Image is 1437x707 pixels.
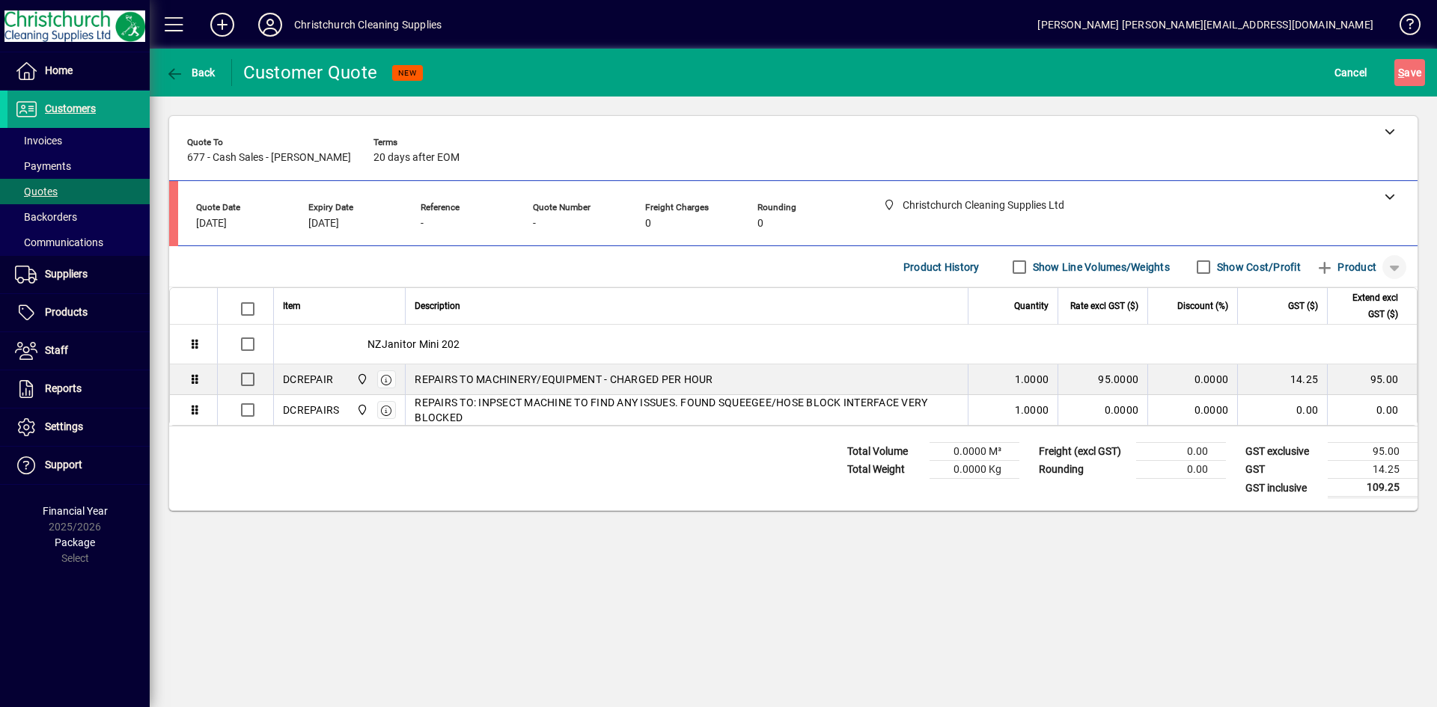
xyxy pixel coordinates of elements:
span: ave [1398,61,1421,85]
span: Suppliers [45,268,88,280]
span: Package [55,536,95,548]
span: NEW [398,68,417,78]
span: Extend excl GST ($) [1337,290,1398,322]
span: Communications [15,236,103,248]
label: Show Cost/Profit [1214,260,1301,275]
td: 0.0000 M³ [930,443,1019,461]
span: S [1398,67,1404,79]
a: Support [7,447,150,484]
span: 1.0000 [1015,372,1049,387]
span: Description [415,298,460,314]
span: 0 [757,218,763,230]
td: Freight (excl GST) [1031,443,1136,461]
td: 0.00 [1327,395,1417,425]
button: Product History [897,254,986,281]
a: Staff [7,332,150,370]
span: Staff [45,344,68,356]
td: 95.00 [1328,443,1418,461]
span: Rate excl GST ($) [1070,298,1138,314]
button: Back [162,59,219,86]
a: Knowledge Base [1388,3,1418,52]
a: Settings [7,408,150,446]
td: 95.00 [1327,364,1417,395]
span: - [421,218,424,230]
span: Payments [15,160,71,172]
div: 95.0000 [1067,372,1138,387]
button: Save [1394,59,1425,86]
span: Products [45,306,88,318]
span: Financial Year [43,505,108,517]
span: Reports [45,382,82,394]
div: [PERSON_NAME] [PERSON_NAME][EMAIL_ADDRESS][DOMAIN_NAME] [1037,13,1373,37]
app-page-header-button: Back [150,59,232,86]
span: Discount (%) [1177,298,1228,314]
a: Quotes [7,179,150,204]
span: Cancel [1334,61,1367,85]
span: REPAIRS TO: INPSECT MACHINE TO FIND ANY ISSUES. FOUND SQUEEGEE/HOSE BLOCK INTERFACE VERY BLOCKED [415,395,959,425]
span: Quotes [15,186,58,198]
td: Total Weight [840,461,930,479]
a: Payments [7,153,150,179]
span: - [533,218,536,230]
td: GST [1238,461,1328,479]
span: 1.0000 [1015,403,1049,417]
span: REPAIRS TO MACHINERY/EQUIPMENT - CHARGED PER HOUR [415,372,713,387]
span: Backorders [15,211,77,223]
span: [DATE] [308,218,339,230]
td: 109.25 [1328,479,1418,498]
span: Customers [45,102,96,114]
a: Reports [7,370,150,408]
td: Rounding [1031,461,1136,479]
span: Product [1316,255,1376,279]
td: 14.25 [1237,364,1327,395]
td: GST exclusive [1238,443,1328,461]
div: Customer Quote [243,61,378,85]
a: Suppliers [7,256,150,293]
div: DCREPAIRS [283,403,339,417]
span: Invoices [15,135,62,147]
span: Back [165,67,216,79]
div: 0.0000 [1067,403,1138,417]
div: DCREPAIR [283,372,333,387]
td: 0.00 [1136,461,1226,479]
label: Show Line Volumes/Weights [1030,260,1170,275]
td: 14.25 [1328,461,1418,479]
a: Products [7,294,150,331]
td: Total Volume [840,443,930,461]
span: GST ($) [1288,298,1318,314]
span: Christchurch Cleaning Supplies Ltd [353,371,370,388]
span: 677 - Cash Sales - [PERSON_NAME] [187,152,351,164]
span: Settings [45,420,83,432]
td: 0.0000 [1147,395,1237,425]
button: Cancel [1331,59,1371,86]
td: 0.0000 Kg [930,461,1019,479]
a: Communications [7,230,150,255]
span: Support [45,459,82,471]
span: Product History [903,255,980,279]
button: Add [198,11,246,38]
td: GST inclusive [1238,479,1328,498]
a: Home [7,52,150,90]
td: 0.00 [1136,443,1226,461]
td: 0.00 [1237,395,1327,425]
div: Christchurch Cleaning Supplies [294,13,442,37]
span: 0 [645,218,651,230]
a: Invoices [7,128,150,153]
span: Quantity [1014,298,1049,314]
a: Backorders [7,204,150,230]
span: Christchurch Cleaning Supplies Ltd [353,402,370,418]
span: Home [45,64,73,76]
td: 0.0000 [1147,364,1237,395]
span: Item [283,298,301,314]
span: [DATE] [196,218,227,230]
div: NZJanitor Mini 202 [274,325,1417,364]
span: 20 days after EOM [373,152,460,164]
button: Profile [246,11,294,38]
button: Product [1308,254,1384,281]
